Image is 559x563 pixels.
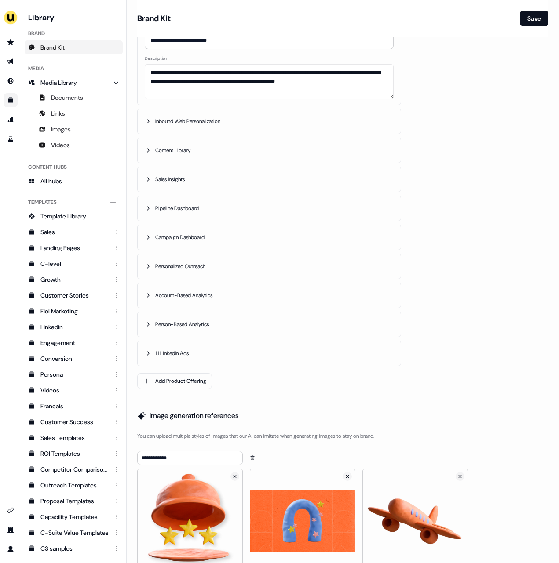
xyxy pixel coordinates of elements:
[40,212,86,221] span: Template Library
[4,523,18,537] a: Go to team
[155,233,206,242] span: Campaign Dashboard
[40,291,109,300] div: Customer Stories
[25,106,123,120] a: Links
[25,62,123,76] div: Media
[4,503,18,517] a: Go to integrations
[4,54,18,69] a: Go to outbound experience
[25,288,123,302] a: Customer Stories
[138,254,401,279] button: Personalized OutreachDelete offering
[25,26,123,40] div: Brand
[155,291,214,300] span: Account-Based Analytics
[40,243,109,252] div: Landing Pages
[138,341,401,366] button: 1:1 LinkedIn AdsDelete offering
[25,399,123,413] a: Francais
[138,167,401,192] button: Sales InsightsDelete offering
[138,283,401,308] button: Account-Based AnalyticsDelete offering
[25,352,123,366] a: Conversion
[51,141,70,149] span: Videos
[40,354,109,363] div: Conversion
[40,386,109,395] div: Videos
[25,272,123,287] a: Growth
[4,74,18,88] a: Go to Inbound
[40,433,109,442] div: Sales Templates
[40,512,109,521] div: Capability Templates
[51,109,65,118] span: Links
[40,418,109,426] div: Customer Success
[25,195,123,209] div: Templates
[40,338,109,347] div: Engagement
[137,13,171,24] h1: Brand Kit
[40,259,109,268] div: C-level
[25,76,123,90] a: Media Library
[40,370,109,379] div: Persona
[155,320,211,329] span: Person-Based Analytics
[40,465,109,474] div: Competitor Comparisons
[25,526,123,540] a: C-Suite Value Templates
[40,544,109,553] div: CS samples
[25,209,123,223] a: Template Library
[25,320,123,334] a: Linkedin
[4,132,18,146] a: Go to experiments
[138,312,401,337] button: Person-Based AnalyticsDelete offering
[25,462,123,476] a: Competitor Comparisons
[155,262,207,271] span: Personalized Outreach
[25,122,123,136] a: Images
[40,481,109,490] div: Outreach Templates
[25,447,123,461] a: ROI Templates
[25,367,123,381] a: Persona
[4,542,18,556] a: Go to profile
[40,323,109,331] div: Linkedin
[4,35,18,49] a: Go to prospects
[155,117,222,126] span: Inbound Web Personalization
[138,225,401,250] button: Campaign DashboardDelete offering
[40,528,109,537] div: C-Suite Value Templates
[40,78,77,87] span: Media Library
[155,349,190,358] span: 1:1 LinkedIn Ads
[25,91,123,105] a: Documents
[25,383,123,397] a: Videos
[25,510,123,524] a: Capability Templates
[25,160,123,174] div: Content Hubs
[40,307,109,316] div: Fiel Marketing
[40,43,65,52] span: Brand Kit
[25,40,123,54] a: Brand Kit
[25,336,123,350] a: Engagement
[137,373,212,389] button: Add Product Offering
[25,241,123,255] a: Landing Pages
[40,275,109,284] div: Growth
[25,431,123,445] a: Sales Templates
[25,494,123,508] a: Proposal Templates
[138,138,401,163] button: Content LibraryDelete offering
[4,93,18,107] a: Go to templates
[25,415,123,429] a: Customer Success
[25,257,123,271] a: C-level
[51,93,83,102] span: Documents
[40,177,62,185] span: All hubs
[25,11,123,23] h3: Library
[25,478,123,492] a: Outreach Templates
[25,174,123,188] a: All hubs
[155,175,186,184] span: Sales Insights
[138,196,401,221] button: Pipeline DashboardDelete offering
[4,113,18,127] a: Go to attribution
[520,11,548,26] button: Save
[137,432,548,440] p: You can upload multiple styles of images that our AI can imitate when generating images to stay o...
[40,402,109,410] div: Francais
[25,304,123,318] a: Fiel Marketing
[155,146,192,155] span: Content Library
[51,125,71,134] span: Images
[25,541,123,556] a: CS samples
[138,109,401,134] button: Inbound Web PersonalizationDelete offering
[40,228,109,236] div: Sales
[40,449,109,458] div: ROI Templates
[25,138,123,152] a: Videos
[150,410,238,421] h2: Image generation references
[155,204,201,213] span: Pipeline Dashboard
[145,54,394,62] label: Description
[25,225,123,239] a: Sales
[40,497,109,505] div: Proposal Templates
